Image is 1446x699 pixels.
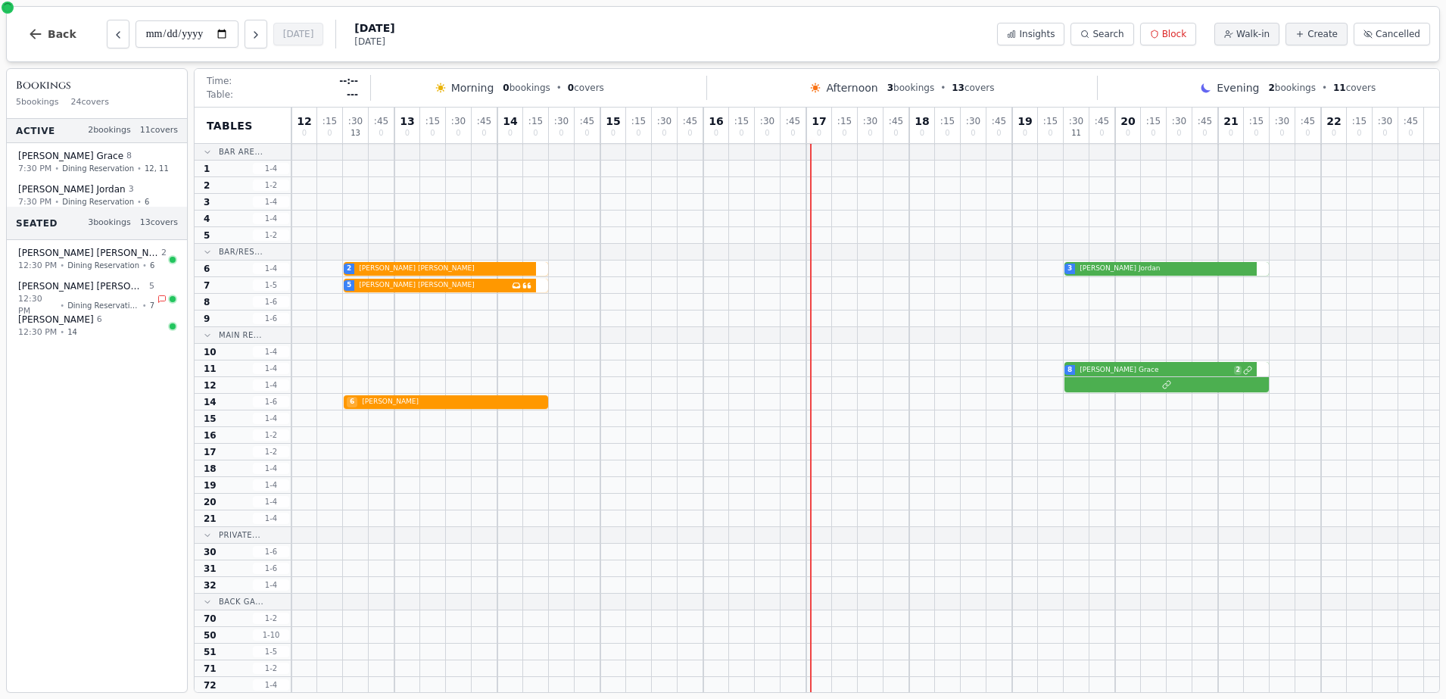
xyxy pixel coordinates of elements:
[1069,117,1083,126] span: : 30
[253,296,289,307] span: 1 - 6
[204,479,217,491] span: 19
[140,124,178,137] span: 11 covers
[253,629,289,641] span: 1 - 10
[1146,117,1161,126] span: : 15
[204,513,217,525] span: 21
[1268,83,1274,93] span: 2
[253,313,289,324] span: 1 - 6
[503,116,517,126] span: 14
[1223,116,1238,126] span: 21
[137,163,142,174] span: •
[952,83,965,93] span: 13
[204,296,210,308] span: 8
[1077,365,1233,376] span: [PERSON_NAME] Grace
[204,613,217,625] span: 70
[18,259,57,272] span: 12:30 PM
[253,229,289,241] span: 1 - 2
[1092,28,1123,40] span: Search
[253,429,289,441] span: 1 - 2
[1095,117,1109,126] span: : 45
[996,130,1001,137] span: 0
[150,299,154,310] span: 7
[253,479,289,491] span: 1 - 4
[16,78,178,93] h3: Bookings
[528,117,543,126] span: : 15
[48,29,76,39] span: Back
[1198,117,1212,126] span: : 45
[253,446,289,457] span: 1 - 2
[253,379,289,391] span: 1 - 4
[687,130,692,137] span: 0
[1162,28,1186,40] span: Block
[430,130,435,137] span: 0
[790,130,795,137] span: 0
[351,130,360,137] span: 13
[348,117,363,126] span: : 30
[204,446,217,458] span: 17
[1236,28,1270,40] span: Walk-in
[204,679,217,691] span: 72
[253,279,289,291] span: 1 - 5
[204,463,217,475] span: 18
[826,80,877,95] span: Afternoon
[477,117,491,126] span: : 45
[253,513,289,524] span: 1 - 4
[253,163,289,174] span: 1 - 4
[1234,366,1242,375] span: 2
[302,130,307,137] span: 0
[786,117,800,126] span: : 45
[1217,80,1259,95] span: Evening
[1202,130,1207,137] span: 0
[1378,117,1392,126] span: : 30
[1333,82,1376,94] span: covers
[273,23,324,45] button: [DATE]
[533,130,538,137] span: 0
[253,646,289,657] span: 1 - 5
[219,529,260,541] span: Private...
[683,117,697,126] span: : 45
[16,16,89,52] button: Back
[1067,365,1072,376] span: 8
[992,117,1006,126] span: : 45
[71,96,109,109] span: 24 covers
[451,80,494,95] span: Morning
[18,292,57,317] span: 12:30 PM
[253,196,289,208] span: 1 - 4
[16,124,55,136] span: Active
[1354,23,1430,45] button: Cancelled
[817,130,821,137] span: 0
[327,130,332,137] span: 0
[60,260,64,271] span: •
[253,679,289,691] span: 1 - 4
[1249,117,1264,126] span: : 15
[204,413,217,425] span: 15
[253,346,289,357] span: 1 - 4
[1017,116,1032,126] span: 19
[207,75,232,87] span: Time:
[1254,130,1258,137] span: 0
[503,82,550,94] span: bookings
[1176,130,1181,137] span: 0
[18,247,158,259] span: [PERSON_NAME] [PERSON_NAME]
[1408,130,1413,137] span: 0
[359,397,545,407] span: [PERSON_NAME]
[204,546,217,558] span: 30
[400,116,414,126] span: 13
[812,116,826,126] span: 17
[150,260,154,271] span: 6
[568,82,604,94] span: covers
[1067,264,1072,274] span: 3
[920,130,924,137] span: 0
[204,229,210,242] span: 5
[1305,130,1310,137] span: 0
[347,280,351,291] span: 5
[204,213,210,225] span: 4
[1352,117,1367,126] span: : 15
[204,563,217,575] span: 31
[915,116,929,126] span: 18
[323,117,337,126] span: : 15
[1333,83,1346,93] span: 11
[356,280,510,291] span: [PERSON_NAME] [PERSON_NAME]
[662,130,666,137] span: 0
[97,314,102,326] span: 6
